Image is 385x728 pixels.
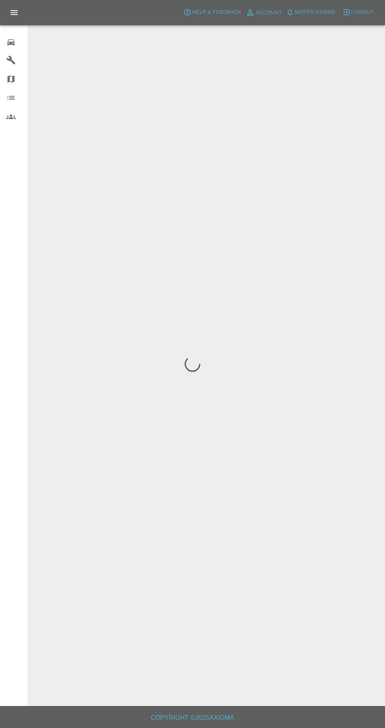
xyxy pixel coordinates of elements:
[341,6,376,18] button: Logout
[244,6,284,19] a: Account
[6,712,379,723] h6: Copyright © 2025 Axioma
[295,8,335,17] span: Notifications
[351,8,374,17] span: Logout
[5,3,24,22] button: Open drawer
[181,6,243,18] button: Help & Feedback
[284,6,337,18] button: Notifications
[256,8,282,17] span: Account
[192,8,241,17] span: Help & Feedback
